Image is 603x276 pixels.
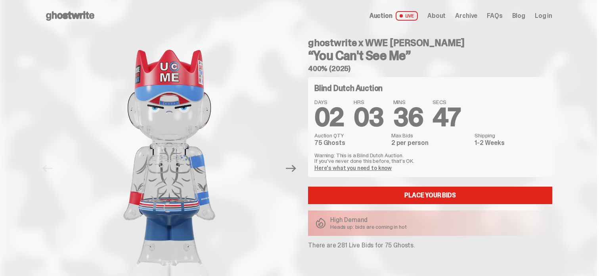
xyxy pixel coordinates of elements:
a: Log in [535,13,552,19]
a: About [427,13,446,19]
span: SECS [433,99,460,105]
p: High Demand [330,217,407,223]
a: Place your Bids [308,187,552,204]
a: Auction LIVE [369,11,418,21]
span: DAYS [314,99,344,105]
dd: 1-2 Weeks [475,140,546,146]
p: There are 281 Live Bids for 75 Ghosts. [308,242,552,249]
h3: “You Can't See Me” [308,49,552,62]
a: FAQs [487,13,502,19]
dt: Auction QTY [314,133,387,138]
span: 47 [433,101,460,134]
span: LIVE [396,11,418,21]
h5: 400% (2025) [308,65,552,72]
button: Next [282,160,300,177]
span: Auction [369,13,392,19]
a: Blog [512,13,525,19]
span: MINS [393,99,423,105]
p: Heads up: bids are coming in hot [330,224,407,230]
h4: Blind Dutch Auction [314,84,383,92]
dt: Shipping [475,133,546,138]
span: 03 [354,101,384,134]
dt: Max Bids [391,133,470,138]
a: Archive [455,13,477,19]
dd: 75 Ghosts [314,140,387,146]
span: HRS [354,99,384,105]
p: Warning: This is a Blind Dutch Auction. If you’ve never done this before, that’s OK. [314,152,546,164]
span: 02 [314,101,344,134]
span: 36 [393,101,423,134]
dd: 2 per person [391,140,470,146]
a: Here's what you need to know [314,164,392,172]
h4: ghostwrite x WWE [PERSON_NAME] [308,38,552,48]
